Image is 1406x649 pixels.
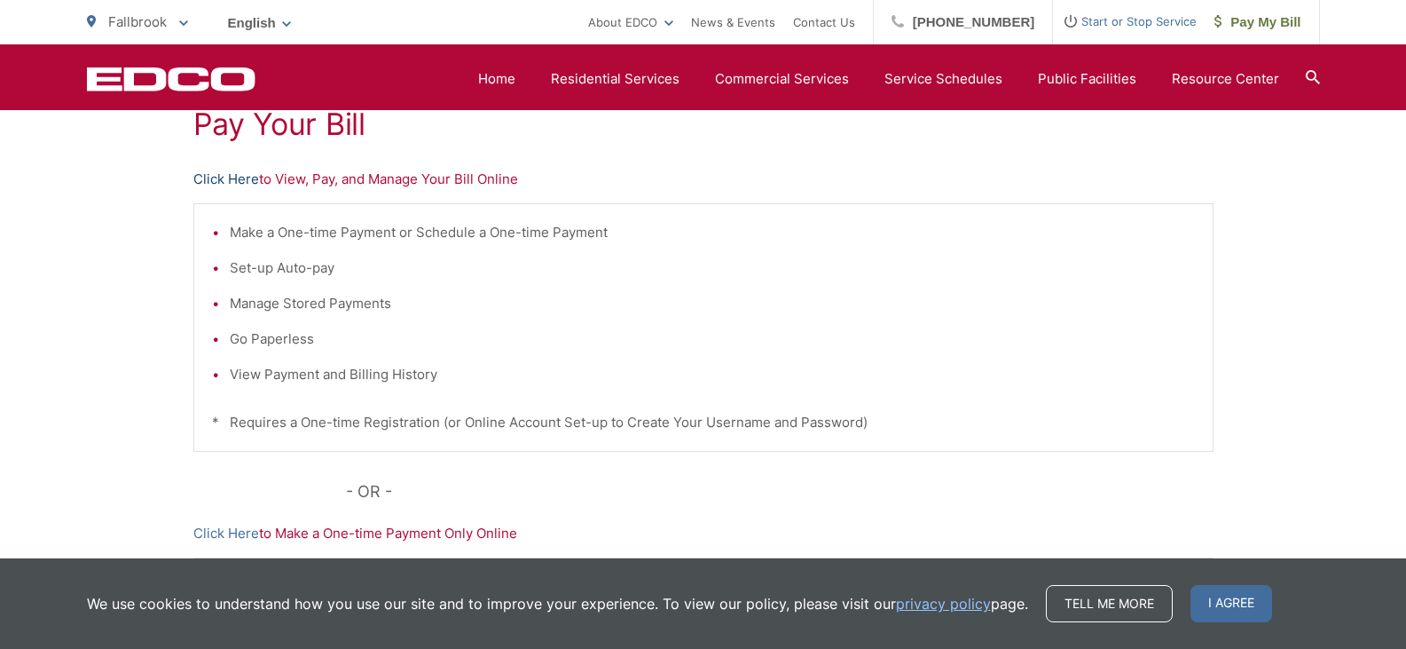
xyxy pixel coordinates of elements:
[346,479,1214,505] p: - OR -
[1214,12,1300,33] span: Pay My Bill
[1038,68,1136,90] a: Public Facilities
[588,12,673,33] a: About EDCO
[691,12,775,33] a: News & Events
[87,593,1028,614] p: We use cookies to understand how you use our site and to improve your experience. To view our pol...
[896,593,991,614] a: privacy policy
[193,169,259,190] a: Click Here
[1046,585,1173,622] a: Tell me more
[87,67,255,91] a: EDCD logo. Return to the homepage.
[715,68,849,90] a: Commercial Services
[793,12,855,33] a: Contact Us
[884,68,1002,90] a: Service Schedules
[212,412,1195,433] p: * Requires a One-time Registration (or Online Account Set-up to Create Your Username and Password)
[1172,68,1279,90] a: Resource Center
[230,222,1195,243] li: Make a One-time Payment or Schedule a One-time Payment
[193,169,1214,190] p: to View, Pay, and Manage Your Bill Online
[230,257,1195,279] li: Set-up Auto-pay
[193,523,259,544] a: Click Here
[230,364,1195,385] li: View Payment and Billing History
[215,8,304,37] span: English
[193,107,1214,142] h1: Pay Your Bill
[478,68,515,90] a: Home
[108,13,167,30] span: Fallbrook
[230,293,1195,314] li: Manage Stored Payments
[551,68,679,90] a: Residential Services
[193,523,1214,544] p: to Make a One-time Payment Only Online
[230,328,1195,350] li: Go Paperless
